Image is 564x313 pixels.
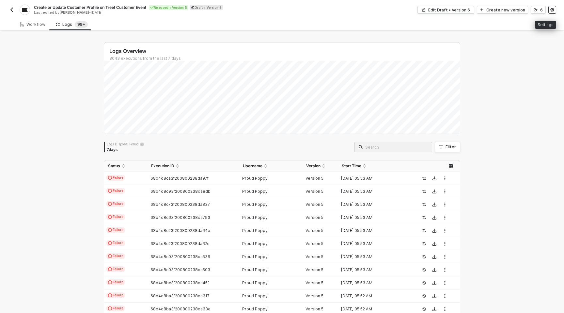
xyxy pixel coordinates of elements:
[151,163,174,169] span: Execution ID
[540,7,543,13] div: 6
[338,215,409,220] div: [DATE] 05:53 AM
[449,164,453,168] span: icon-table
[432,229,436,233] span: icon-download
[422,229,426,233] span: icon-success-page
[432,268,436,272] span: icon-download
[338,254,409,259] div: [DATE] 05:53 AM
[106,175,125,181] span: Failure
[191,6,195,9] span: icon-edit
[305,202,323,207] span: Version 5
[150,254,210,259] span: 68d4d8c03f200800238da536
[432,255,436,259] span: icon-download
[338,293,409,299] div: [DATE] 05:52 AM
[302,160,338,172] th: Version
[242,241,268,246] span: Proud Poppy
[108,254,112,258] span: icon-exclamation
[305,228,323,233] span: Version 5
[242,176,268,181] span: Proud Poppy
[109,56,460,61] div: 8043 executions from the last 7 days
[150,280,209,285] span: 68d4d8bc3f200800238da45f
[150,293,210,298] span: 68d4d8ba3f200800238da317
[365,143,428,151] input: Search
[305,215,323,220] span: Version 5
[422,189,426,193] span: icon-success-page
[242,306,268,311] span: Proud Poppy
[422,242,426,246] span: icon-success-page
[422,281,426,285] span: icon-success-page
[242,215,268,220] span: Proud Poppy
[435,142,460,152] button: Filter
[150,189,211,194] span: 68d4d8c93f200800238da8db
[305,293,323,298] span: Version 5
[59,10,89,15] span: [PERSON_NAME]
[486,7,525,13] div: Create new version
[8,6,16,14] button: back
[432,189,436,193] span: icon-download
[242,228,268,233] span: Proud Poppy
[106,201,125,207] span: Failure
[432,294,436,298] span: icon-download
[108,215,112,219] span: icon-exclamation
[432,307,436,311] span: icon-download
[149,5,188,10] div: Released • Version 5
[9,7,14,12] img: back
[150,202,210,207] span: 68d4d8c73f200800238da837
[338,267,409,272] div: [DATE] 05:53 AM
[422,203,426,206] span: icon-success-page
[106,305,125,311] span: Failure
[338,228,409,233] div: [DATE] 05:53 AM
[432,242,436,246] span: icon-download
[338,189,409,194] div: [DATE] 05:53 AM
[422,268,426,272] span: icon-success-page
[242,267,268,272] span: Proud Poppy
[305,306,323,311] span: Version 5
[108,228,112,232] span: icon-exclamation
[106,240,125,246] span: Failure
[108,176,112,180] span: icon-exclamation
[106,292,125,298] span: Failure
[338,241,409,246] div: [DATE] 05:53 AM
[107,147,144,152] div: 7 days
[106,266,125,272] span: Failure
[432,216,436,220] span: icon-download
[107,142,144,146] div: Logs Disposal Period
[108,293,112,297] span: icon-exclamation
[34,10,281,15] div: Last edited by - [DATE]
[108,280,112,284] span: icon-exclamation
[108,267,112,271] span: icon-exclamation
[239,160,303,172] th: Username
[306,163,321,169] span: Version
[422,8,426,12] span: icon-edit
[150,228,210,233] span: 68d4d8c23f200800238da64b
[108,202,112,206] span: icon-exclamation
[150,241,210,246] span: 68d4d8c23f200800238da67e
[56,21,88,28] div: Logs
[106,253,125,259] span: Failure
[432,203,436,206] span: icon-download
[305,267,323,272] span: Version 5
[422,216,426,220] span: icon-success-page
[531,6,546,14] button: 6
[108,306,112,310] span: icon-exclamation
[106,279,125,285] span: Failure
[150,176,209,181] span: 68d4d8ca3f200800238da97f
[422,255,426,259] span: icon-success-page
[109,48,460,55] div: Logs Overview
[150,306,211,311] span: 68d4d8ba3f200800238da33e
[338,160,414,172] th: Start Time
[190,5,223,10] div: Draft • Version 6
[417,6,474,14] button: Edit Draft • Version 6
[422,307,426,311] span: icon-success-page
[432,176,436,180] span: icon-download
[338,306,409,312] div: [DATE] 05:52 AM
[22,7,27,13] img: integration-icon
[338,176,409,181] div: [DATE] 05:53 AM
[34,5,146,10] span: Create or Update Customer Profile on Treet Customer Event
[108,163,120,169] span: Status
[104,160,147,172] th: Status
[305,254,323,259] span: Version 5
[342,163,361,169] span: Start Time
[446,144,456,150] div: Filter
[338,202,409,207] div: [DATE] 05:53 AM
[534,8,538,12] span: icon-versioning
